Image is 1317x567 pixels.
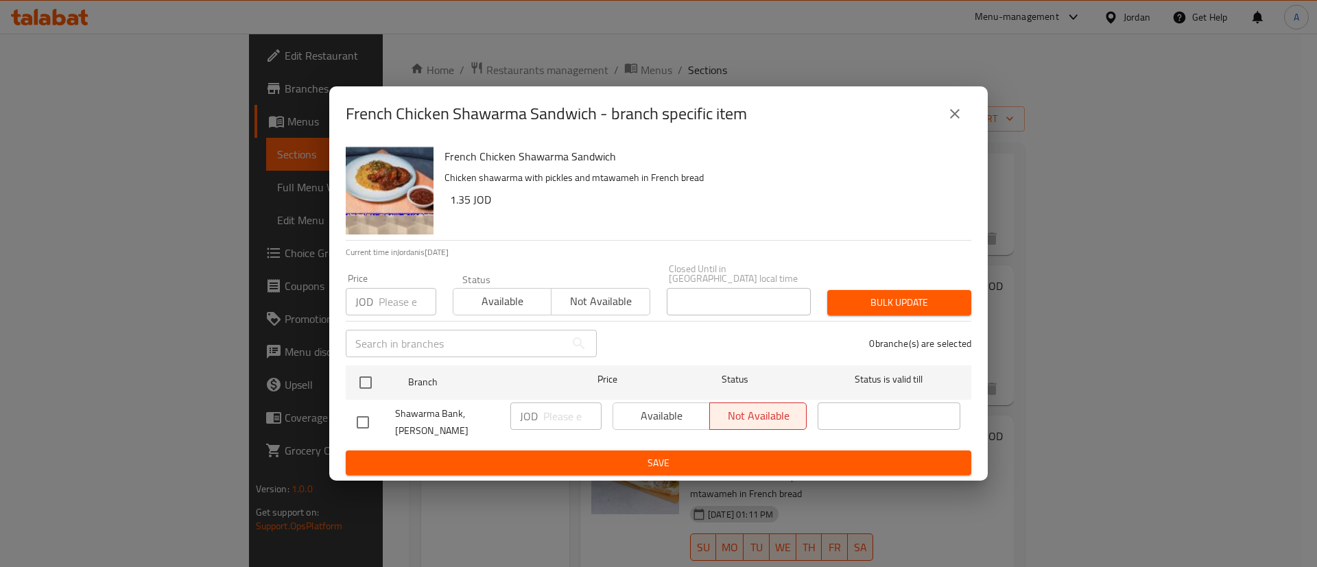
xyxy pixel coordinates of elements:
[408,374,551,391] span: Branch
[355,293,373,310] p: JOD
[346,147,434,234] img: French Chicken Shawarma Sandwich
[520,408,538,424] p: JOD
[551,288,650,315] button: Not available
[562,371,653,388] span: Price
[346,246,971,258] p: Current time in Jordan is [DATE]
[557,291,644,311] span: Not available
[664,371,807,388] span: Status
[346,103,747,125] h2: French Chicken Shawarma Sandwich - branch specific item
[444,169,960,186] p: Chicken shawarma with pickles and mtawameh in French bread
[395,405,499,439] span: Shawarma Bank, [PERSON_NAME]
[543,402,602,430] input: Please enter price
[818,371,960,388] span: Status is valid till
[938,97,971,130] button: close
[450,190,960,209] h6: 1.35 JOD
[379,288,436,315] input: Please enter price
[346,330,565,357] input: Search in branches
[869,337,971,350] p: 0 branche(s) are selected
[453,288,551,315] button: Available
[459,291,546,311] span: Available
[444,147,960,166] h6: French Chicken Shawarma Sandwich
[346,450,971,476] button: Save
[838,294,960,311] span: Bulk update
[357,455,960,472] span: Save
[827,290,971,315] button: Bulk update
